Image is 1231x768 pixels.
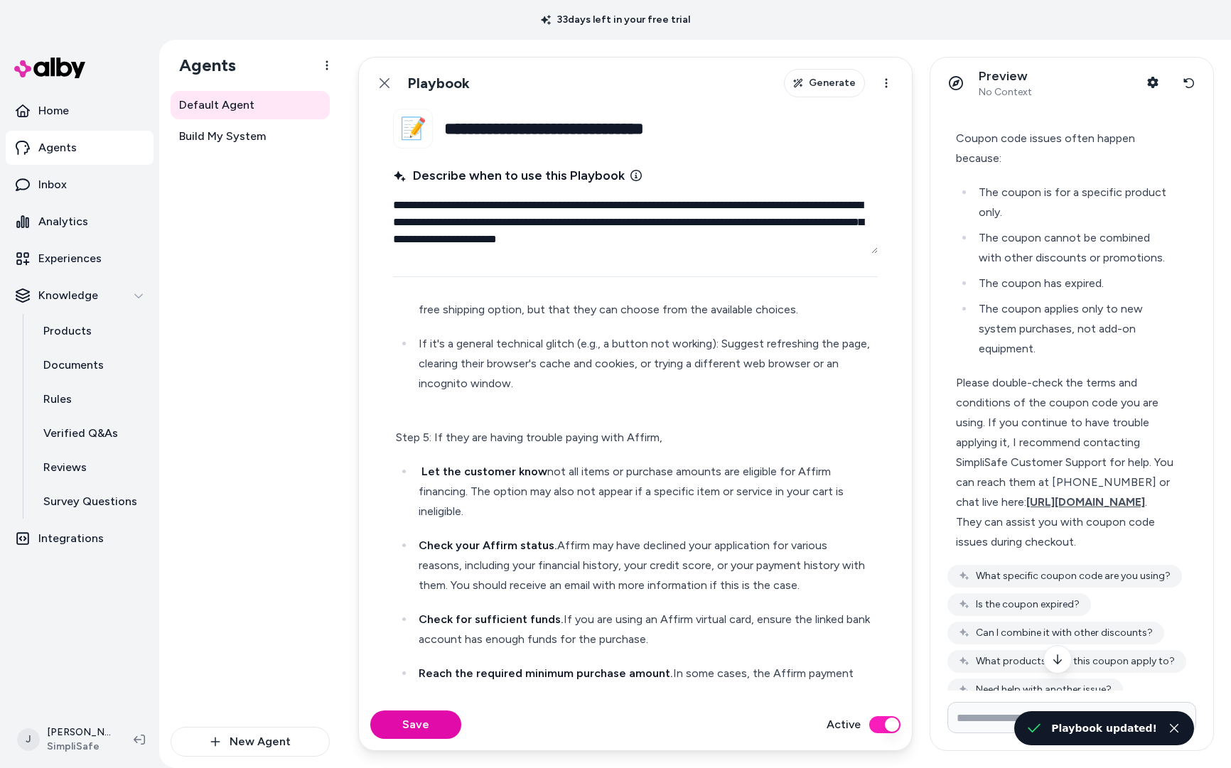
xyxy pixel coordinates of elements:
p: Agents [38,139,77,156]
p: Affirm may have declined your application for various reasons, including your financial history, ... [419,536,875,595]
strong: Reach the required minimum purchase amount. [419,666,673,680]
div: Playbook updated! [1051,720,1157,737]
p: not all items or purchase amounts are eligible for Affirm financing. The option may also not appe... [419,462,875,521]
button: J[PERSON_NAME]SimpliSafe [9,717,122,762]
h1: Agents [168,55,236,76]
span: Describe when to use this Playbook [393,166,625,185]
div: Coupon code issues often happen because: [956,129,1176,168]
li: The coupon is for a specific product only. [974,183,1176,222]
span: SimpliSafe [47,740,111,754]
p: Products [43,323,92,340]
strong: Let the customer know [421,465,547,478]
p: Documents [43,357,104,374]
p: Experiences [38,250,102,267]
a: Default Agent [171,91,330,119]
p: Step 5: If they are having trouble paying with Affirm, [396,428,875,448]
button: 📝 [393,109,433,148]
p: If you are using an Affirm virtual card, ensure the linked bank account has enough funds for the ... [419,610,875,649]
button: Save [370,710,461,739]
button: Generate [784,69,865,97]
p: Preview [979,68,1032,85]
p: Rules [43,391,72,408]
a: Analytics [6,205,154,239]
p: Verified Q&As [43,425,118,442]
p: In some cases, the Affirm payment option will only appear after your cart total exceeds a certain... [419,664,875,703]
li: The coupon has expired. [974,274,1176,293]
button: Need help with another issue? [947,678,1123,701]
span: [URL][DOMAIN_NAME] [1026,495,1145,509]
p: Analytics [38,213,88,230]
span: Build My System [179,128,266,145]
a: Inbox [6,168,154,202]
a: Verified Q&As [29,416,154,450]
img: alby Logo [14,58,85,78]
p: Knowledge [38,287,98,304]
p: Integrations [38,530,104,547]
strong: Check your Affirm status. [419,539,557,552]
span: J [17,728,40,751]
button: Can I combine it with other discounts? [947,622,1164,644]
p: If it's a question about shipping options, let them know that Simplisafe does not offer a free sh... [419,280,875,320]
a: Documents [29,348,154,382]
strong: Check for sufficient funds. [419,612,564,626]
a: Experiences [6,242,154,276]
button: New Agent [171,727,330,757]
a: Home [6,94,154,128]
a: Rules [29,382,154,416]
p: Survey Questions [43,493,137,510]
h1: Playbook [407,75,470,92]
button: Close toast [1166,720,1183,737]
p: [PERSON_NAME] [47,725,111,740]
a: Integrations [6,521,154,556]
a: Build My System [171,122,330,151]
input: Write your prompt here [947,702,1196,733]
p: Reviews [43,459,87,476]
div: Please double-check the terms and conditions of the coupon code you are using. If you continue to... [956,373,1176,552]
span: Generate [809,76,856,90]
span: Default Agent [179,97,254,114]
button: What specific coupon code are you using? [947,565,1182,588]
button: Is the coupon expired? [947,593,1091,616]
p: Home [38,102,69,119]
a: Products [29,314,154,348]
a: Agents [6,131,154,165]
label: Active [827,716,861,733]
p: Inbox [38,176,67,193]
p: If it's a general technical glitch (e.g., a button not working): Suggest refreshing the page, cle... [419,334,875,413]
a: Survey Questions [29,485,154,519]
li: The coupon applies only to new system purchases, not add-on equipment. [974,299,1176,359]
span: No Context [979,86,1032,99]
button: Knowledge [6,278,154,313]
p: 33 days left in your free trial [532,13,699,27]
a: Reviews [29,450,154,485]
li: The coupon cannot be combined with other discounts or promotions. [974,228,1176,268]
